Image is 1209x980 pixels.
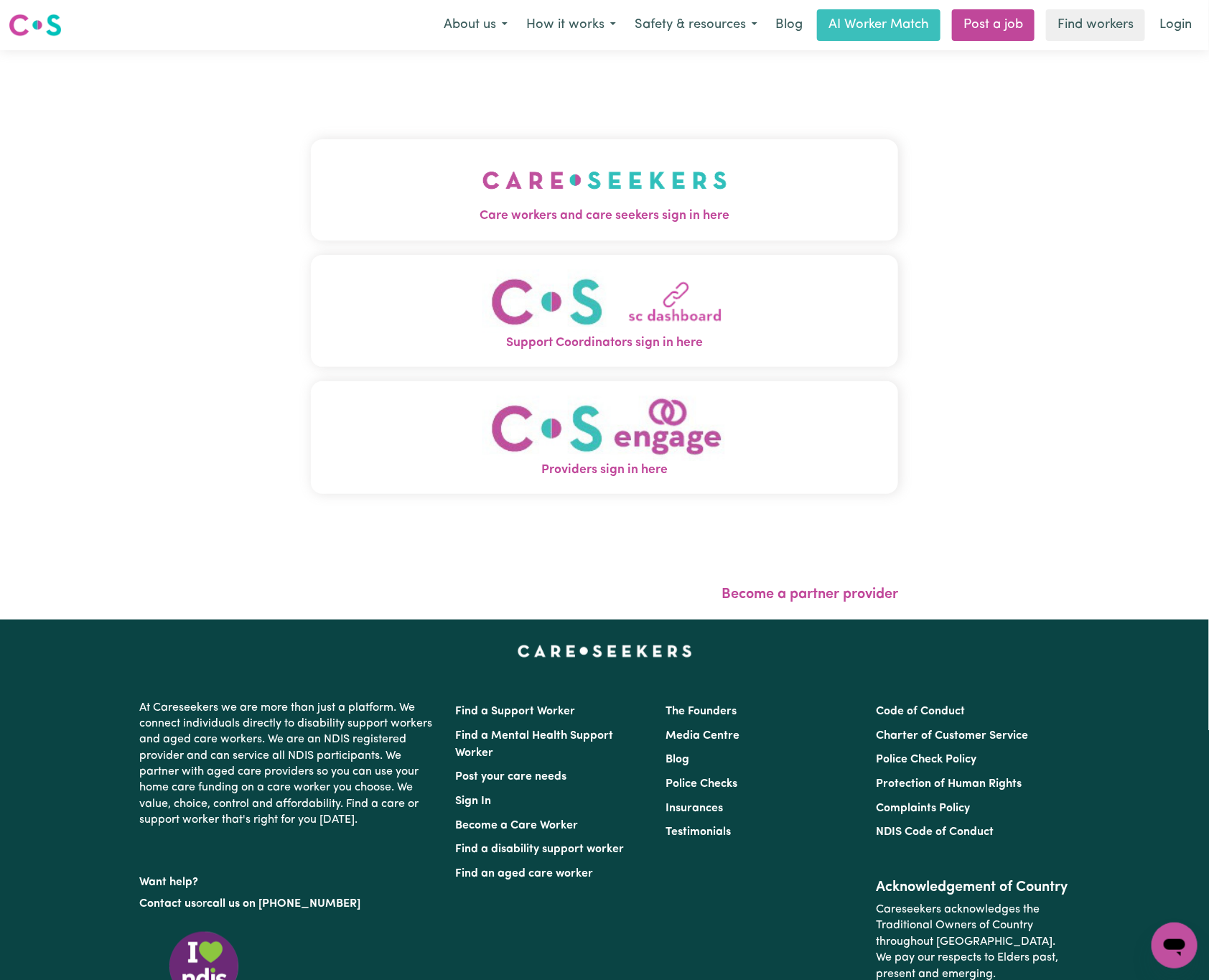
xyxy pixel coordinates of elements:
[877,879,1070,896] h2: Acknowledgement of Country
[666,778,737,790] a: Police Checks
[666,706,737,717] a: The Founders
[455,820,578,831] a: Become a Care Worker
[817,9,940,41] a: AI Worker Match
[518,645,692,657] a: Careseekers home page
[455,844,624,855] a: Find a disability support worker
[1151,9,1200,41] a: Login
[877,778,1022,790] a: Protection of Human Rights
[311,381,898,494] button: Providers sign in here
[877,754,977,765] a: Police Check Policy
[952,9,1035,41] a: Post a job
[311,139,898,240] button: Care workers and care seekers sign in here
[666,754,689,765] a: Blog
[1152,923,1198,969] iframe: Button to launch messaging window
[434,10,517,40] button: About us
[877,803,971,814] a: Complaints Policy
[139,890,438,918] p: or
[455,706,575,717] a: Find a Support Worker
[9,12,62,38] img: Careseekers logo
[139,869,438,890] p: Want help?
[455,795,491,807] a: Sign In
[311,255,898,368] button: Support Coordinators sign in here
[722,587,898,602] a: Become a partner provider
[311,334,898,353] span: Support Coordinators sign in here
[455,771,566,783] a: Post your care needs
[455,868,593,879] a: Find an aged care worker
[877,730,1029,742] a: Charter of Customer Service
[139,898,196,910] a: Contact us
[666,803,723,814] a: Insurances
[625,10,767,40] button: Safety & resources
[1046,9,1145,41] a: Find workers
[311,461,898,480] span: Providers sign in here
[666,826,731,838] a: Testimonials
[877,826,994,838] a: NDIS Code of Conduct
[455,730,613,759] a: Find a Mental Health Support Worker
[666,730,739,742] a: Media Centre
[517,10,625,40] button: How it works
[207,898,360,910] a: call us on [PHONE_NUMBER]
[9,9,62,42] a: Careseekers logo
[311,207,898,225] span: Care workers and care seekers sign in here
[877,706,966,717] a: Code of Conduct
[767,9,811,41] a: Blog
[139,694,438,834] p: At Careseekers we are more than just a platform. We connect individuals directly to disability su...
